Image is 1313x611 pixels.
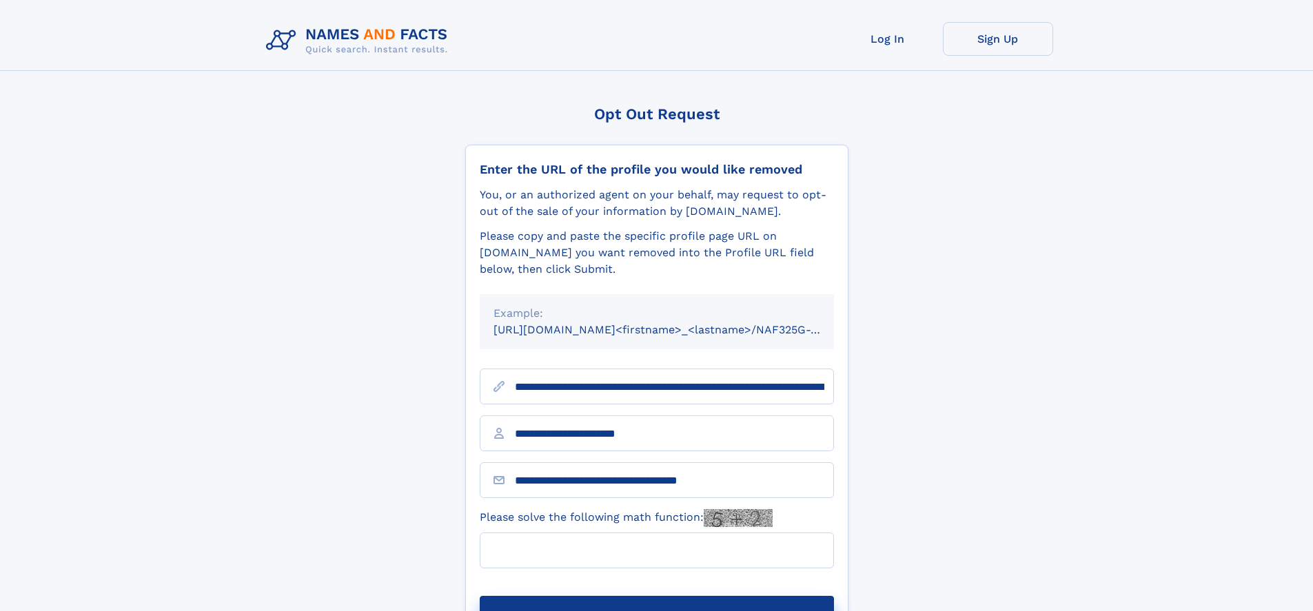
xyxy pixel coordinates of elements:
img: Logo Names and Facts [261,22,459,59]
label: Please solve the following math function: [480,509,773,527]
div: Opt Out Request [465,105,848,123]
small: [URL][DOMAIN_NAME]<firstname>_<lastname>/NAF325G-xxxxxxxx [493,323,860,336]
a: Sign Up [943,22,1053,56]
div: Please copy and paste the specific profile page URL on [DOMAIN_NAME] you want removed into the Pr... [480,228,834,278]
div: Enter the URL of the profile you would like removed [480,162,834,177]
div: Example: [493,305,820,322]
a: Log In [833,22,943,56]
div: You, or an authorized agent on your behalf, may request to opt-out of the sale of your informatio... [480,187,834,220]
